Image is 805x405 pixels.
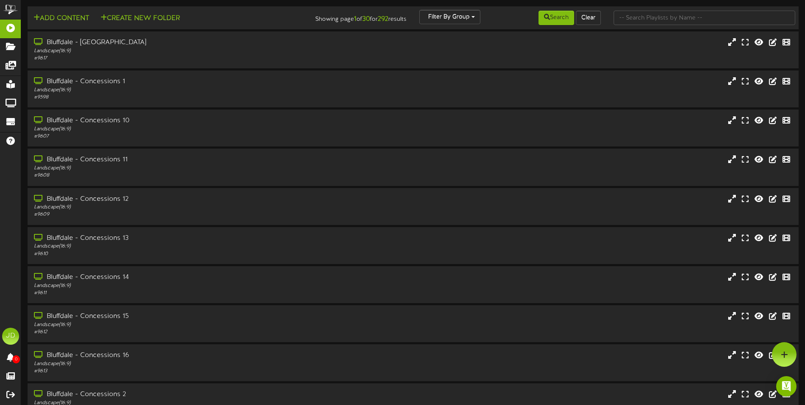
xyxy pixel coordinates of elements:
div: Bluffdale - Concessions 1 [34,77,342,87]
div: Landscape ( 16:9 ) [34,204,342,211]
div: Bluffdale - [GEOGRAPHIC_DATA] [34,38,342,48]
div: # 9598 [34,94,342,101]
div: Landscape ( 16:9 ) [34,321,342,329]
div: # 9617 [34,55,342,62]
div: Landscape ( 16:9 ) [34,282,342,290]
button: Create New Folder [98,13,182,24]
button: Search [539,11,574,25]
div: # 9613 [34,368,342,375]
div: Landscape ( 16:9 ) [34,243,342,250]
span: 0 [12,355,20,363]
div: # 9612 [34,329,342,336]
input: -- Search Playlists by Name -- [614,11,795,25]
div: JD [2,328,19,345]
div: # 9609 [34,211,342,218]
button: Filter By Group [419,10,480,24]
div: Landscape ( 16:9 ) [34,48,342,55]
div: Landscape ( 16:9 ) [34,165,342,172]
strong: 1 [354,15,356,23]
div: Landscape ( 16:9 ) [34,360,342,368]
strong: 292 [378,15,388,23]
div: Bluffdale - Concessions 15 [34,312,342,321]
div: Open Intercom Messenger [776,376,797,397]
div: Bluffdale - Concessions 2 [34,390,342,399]
button: Add Content [31,13,92,24]
div: # 9607 [34,133,342,140]
div: Landscape ( 16:9 ) [34,87,342,94]
div: Bluffdale - Concessions 12 [34,194,342,204]
button: Clear [576,11,601,25]
div: Bluffdale - Concessions 10 [34,116,342,126]
div: Bluffdale - Concessions 16 [34,351,342,360]
div: # 9608 [34,172,342,179]
div: Bluffdale - Concessions 13 [34,233,342,243]
div: Bluffdale - Concessions 14 [34,273,342,282]
div: # 9611 [34,290,342,297]
div: Showing page of for results [283,10,413,24]
div: Landscape ( 16:9 ) [34,126,342,133]
strong: 30 [362,15,370,23]
div: # 9610 [34,250,342,258]
div: Bluffdale - Concessions 11 [34,155,342,165]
